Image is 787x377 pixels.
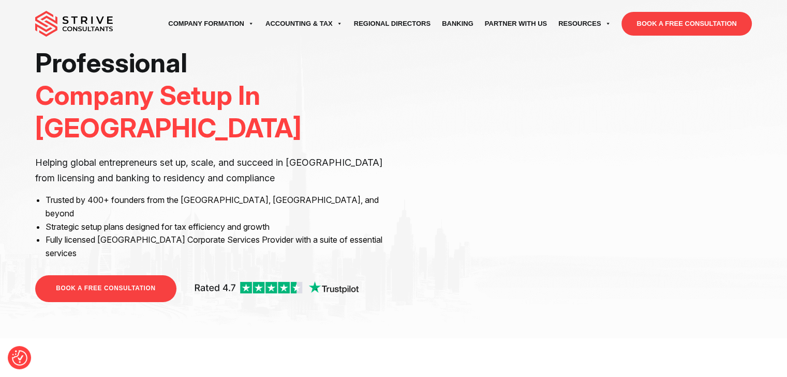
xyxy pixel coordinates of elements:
[12,350,27,366] button: Consent Preferences
[401,46,751,243] iframe: <br />
[436,9,479,38] a: Banking
[35,80,302,144] span: Company Setup In [GEOGRAPHIC_DATA]
[46,194,385,220] li: Trusted by 400+ founders from the [GEOGRAPHIC_DATA], [GEOGRAPHIC_DATA], and beyond
[479,9,553,38] a: Partner with Us
[162,9,260,38] a: Company Formation
[35,11,113,37] img: main-logo.svg
[621,12,751,36] a: BOOK A FREE CONSULTATION
[46,233,385,260] li: Fully licensed [GEOGRAPHIC_DATA] Corporate Services Provider with a suite of essential services
[46,221,385,234] li: Strategic setup plans designed for tax efficiency and growth
[12,350,27,366] img: Revisit consent button
[260,9,348,38] a: Accounting & Tax
[35,275,176,302] a: BOOK A FREE CONSULTATION
[553,9,616,38] a: Resources
[35,46,385,145] h1: Professional
[348,9,436,38] a: Regional Directors
[35,155,385,186] p: Helping global entrepreneurs set up, scale, and succeed in [GEOGRAPHIC_DATA] from licensing and b...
